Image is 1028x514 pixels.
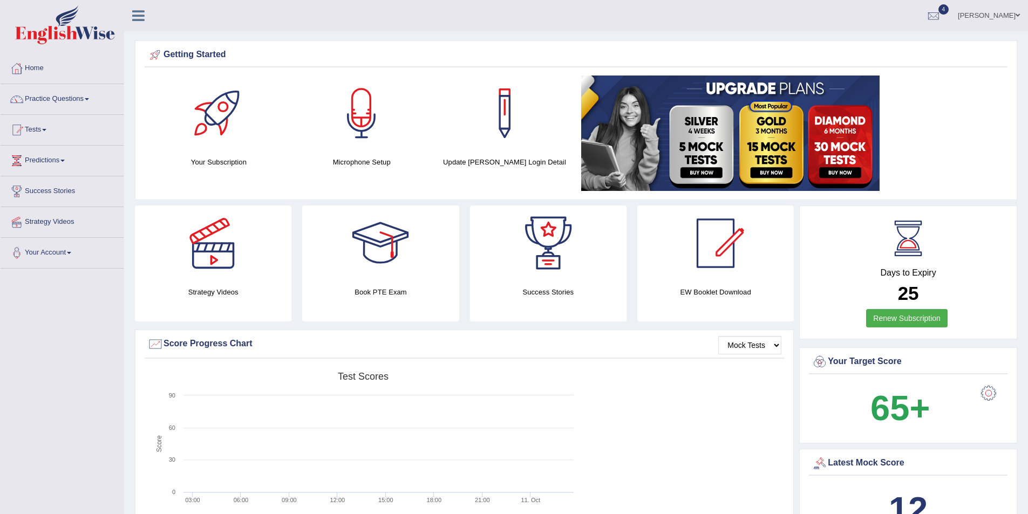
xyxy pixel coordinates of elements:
[581,76,880,191] img: small5.jpg
[302,286,459,298] h4: Book PTE Exam
[282,497,297,503] text: 09:00
[172,489,175,495] text: 0
[1,53,124,80] a: Home
[169,392,175,399] text: 90
[155,435,163,453] tspan: Score
[898,283,919,304] b: 25
[147,336,781,352] div: Score Progress Chart
[1,115,124,142] a: Tests
[812,455,1005,471] div: Latest Mock Score
[1,84,124,111] a: Practice Questions
[234,497,249,503] text: 06:00
[812,354,1005,370] div: Your Target Score
[153,156,285,168] h4: Your Subscription
[330,497,345,503] text: 12:00
[470,286,627,298] h4: Success Stories
[870,388,930,428] b: 65+
[812,268,1005,278] h4: Days to Expiry
[169,424,175,431] text: 60
[169,456,175,463] text: 30
[938,4,949,15] span: 4
[185,497,200,503] text: 03:00
[637,286,794,298] h4: EW Booklet Download
[427,497,442,503] text: 18:00
[1,176,124,203] a: Success Stories
[1,238,124,265] a: Your Account
[338,371,389,382] tspan: Test scores
[866,309,948,327] a: Renew Subscription
[521,497,540,503] tspan: 11. Oct
[1,146,124,173] a: Predictions
[475,497,490,503] text: 21:00
[439,156,571,168] h4: Update [PERSON_NAME] Login Detail
[135,286,291,298] h4: Strategy Videos
[378,497,393,503] text: 15:00
[1,207,124,234] a: Strategy Videos
[296,156,428,168] h4: Microphone Setup
[147,47,1005,63] div: Getting Started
